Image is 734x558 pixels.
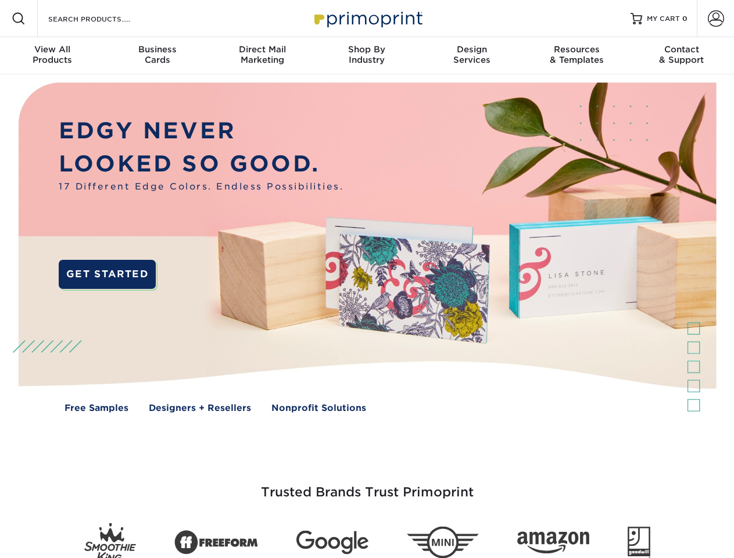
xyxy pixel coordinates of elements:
span: MY CART [647,14,680,24]
a: Resources& Templates [524,37,629,74]
span: Design [420,44,524,55]
span: Contact [629,44,734,55]
p: EDGY NEVER [59,115,343,148]
span: Resources [524,44,629,55]
a: Free Samples [65,402,128,415]
a: Contact& Support [629,37,734,74]
a: GET STARTED [59,260,156,289]
a: Shop ByIndustry [314,37,419,74]
span: 17 Different Edge Colors. Endless Possibilities. [59,180,343,194]
span: Shop By [314,44,419,55]
img: Amazon [517,532,589,554]
a: DesignServices [420,37,524,74]
span: 0 [682,15,688,23]
img: Google [296,531,368,555]
div: Industry [314,44,419,65]
a: BusinessCards [105,37,209,74]
a: Nonprofit Solutions [271,402,366,415]
div: & Templates [524,44,629,65]
img: Goodwill [628,527,650,558]
span: Business [105,44,209,55]
input: SEARCH PRODUCTS..... [47,12,160,26]
h3: Trusted Brands Trust Primoprint [27,457,707,514]
img: Primoprint [309,6,425,31]
p: LOOKED SO GOOD. [59,148,343,181]
div: Cards [105,44,209,65]
div: Marketing [210,44,314,65]
div: & Support [629,44,734,65]
div: Services [420,44,524,65]
a: Designers + Resellers [149,402,251,415]
a: Direct MailMarketing [210,37,314,74]
span: Direct Mail [210,44,314,55]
